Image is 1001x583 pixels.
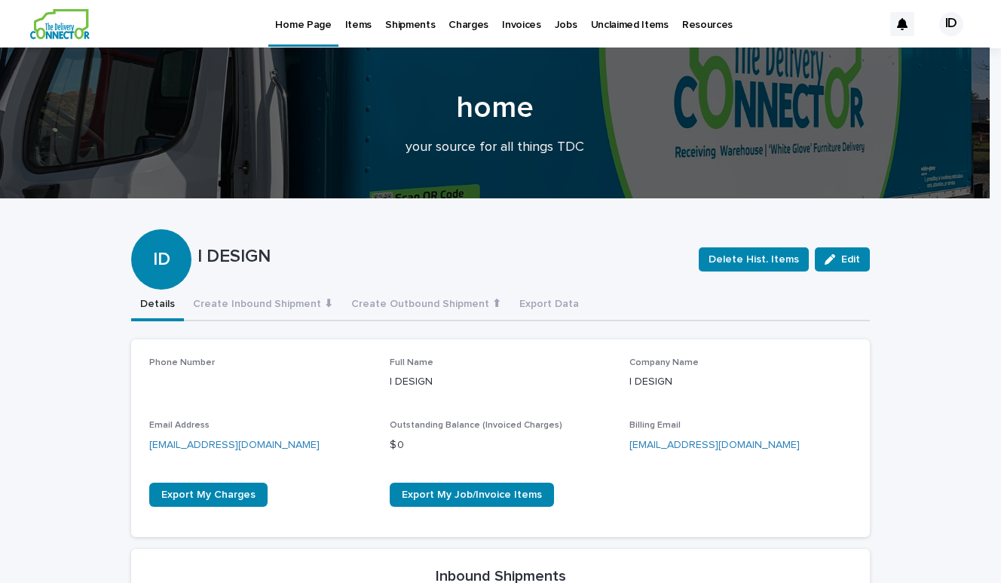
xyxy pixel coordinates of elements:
[390,437,612,453] p: $ 0
[131,189,191,271] div: ID
[161,489,256,500] span: Export My Charges
[709,252,799,267] span: Delete Hist. Items
[149,358,215,367] span: Phone Number
[390,374,612,390] p: I DESIGN
[197,246,687,268] p: I DESIGN
[149,440,320,450] a: [EMAIL_ADDRESS][DOMAIN_NAME]
[30,9,90,39] img: aCWQmA6OSGG0Kwt8cj3c
[841,254,860,265] span: Edit
[194,140,797,156] p: your source for all things TDC
[699,247,809,272] button: Delete Hist. Items
[390,358,433,367] span: Full Name
[149,421,210,430] span: Email Address
[342,290,510,321] button: Create Outbound Shipment ⬆
[629,358,699,367] span: Company Name
[510,290,588,321] button: Export Data
[815,247,870,272] button: Edit
[402,489,542,500] span: Export My Job/Invoice Items
[131,290,184,321] button: Details
[629,374,852,390] p: I DESIGN
[629,440,800,450] a: [EMAIL_ADDRESS][DOMAIN_NAME]
[629,421,681,430] span: Billing Email
[390,483,554,507] a: Export My Job/Invoice Items
[126,90,865,126] h1: home
[939,12,963,36] div: ID
[149,483,268,507] a: Export My Charges
[390,421,562,430] span: Outstanding Balance (Invoiced Charges)
[184,290,342,321] button: Create Inbound Shipment ⬇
